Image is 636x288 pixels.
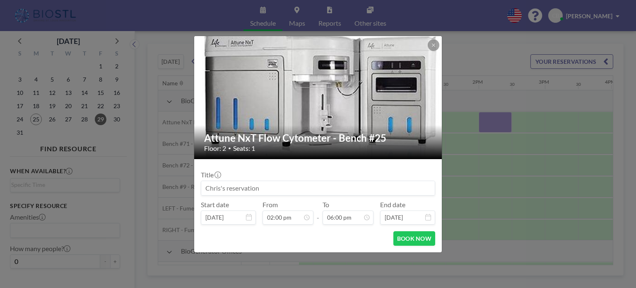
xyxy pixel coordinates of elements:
label: End date [380,201,405,209]
h2: Attune NxT Flow Cytometer - Bench #25 [204,132,433,144]
label: To [323,201,329,209]
span: • [228,145,231,151]
button: BOOK NOW [393,231,435,246]
label: Start date [201,201,229,209]
label: Title [201,171,220,179]
span: - [317,203,319,222]
span: Floor: 2 [204,144,226,152]
span: Seats: 1 [233,144,255,152]
img: 537.jpg [194,23,443,172]
label: From [263,201,278,209]
input: Chris's reservation [201,181,435,195]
